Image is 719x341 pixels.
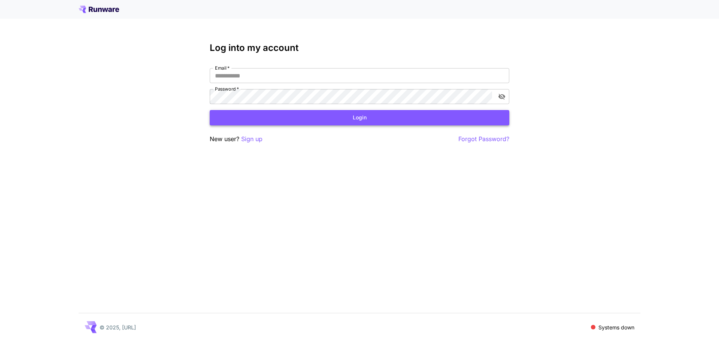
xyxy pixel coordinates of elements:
p: © 2025, [URL] [100,323,136,331]
label: Password [215,86,239,92]
button: Forgot Password? [458,134,509,144]
button: Sign up [241,134,263,144]
button: Login [210,110,509,125]
p: Systems down [598,323,634,331]
label: Email [215,65,230,71]
h3: Log into my account [210,43,509,53]
p: New user? [210,134,263,144]
button: toggle password visibility [495,90,509,103]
